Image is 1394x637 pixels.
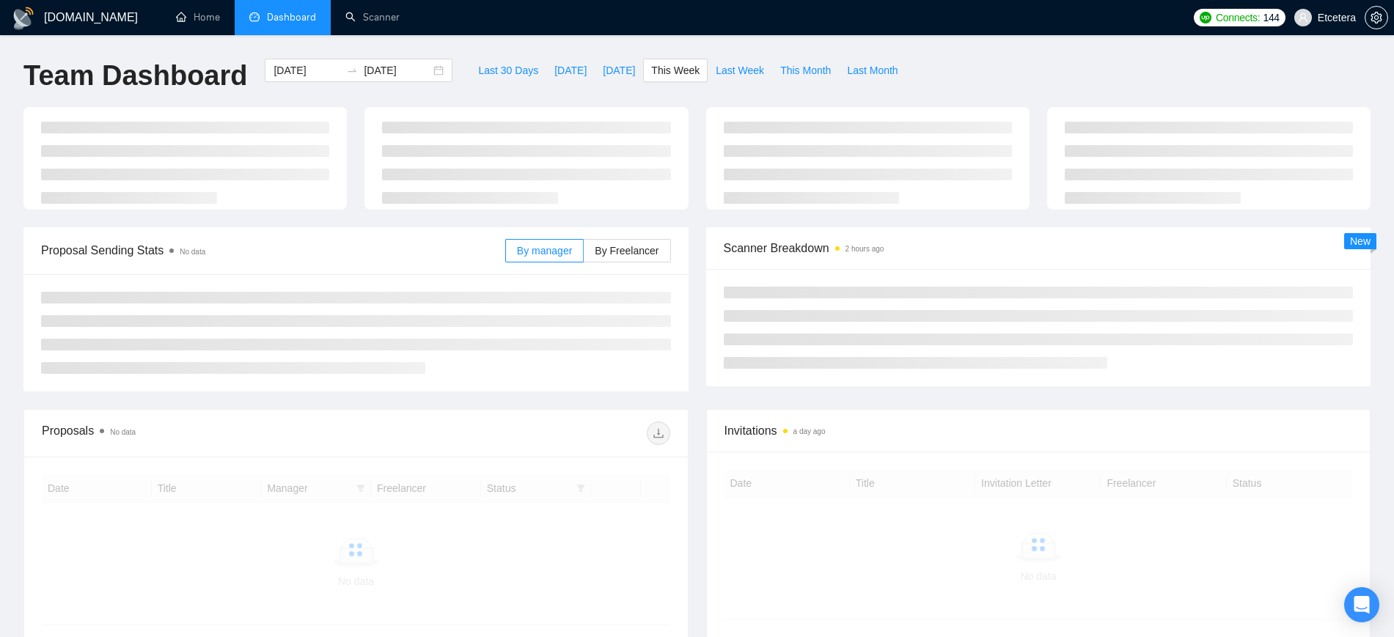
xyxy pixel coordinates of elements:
[1350,235,1371,247] span: New
[847,62,898,78] span: Last Month
[470,59,546,82] button: Last 30 Days
[546,59,595,82] button: [DATE]
[1365,6,1388,29] button: setting
[110,428,136,436] span: No data
[724,421,1353,440] span: Invitations
[651,62,700,78] span: This Week
[643,59,708,82] button: This Week
[274,62,340,78] input: Start date
[1263,10,1279,26] span: 144
[1365,12,1388,23] a: setting
[780,62,831,78] span: This Month
[364,62,430,78] input: End date
[1216,10,1260,26] span: Connects:
[12,7,35,30] img: logo
[1298,12,1308,23] span: user
[478,62,538,78] span: Last 30 Days
[793,427,826,435] time: a day ago
[1365,12,1387,23] span: setting
[716,62,764,78] span: Last Week
[845,245,884,253] time: 2 hours ago
[595,59,643,82] button: [DATE]
[839,59,906,82] button: Last Month
[724,239,1354,257] span: Scanner Breakdown
[346,65,358,76] span: to
[595,245,659,257] span: By Freelancer
[346,65,358,76] span: swap-right
[603,62,635,78] span: [DATE]
[176,11,220,23] a: homeHome
[772,59,839,82] button: This Month
[41,241,505,259] span: Proposal Sending Stats
[42,421,356,445] div: Proposals
[517,245,572,257] span: By manager
[708,59,772,82] button: Last Week
[23,59,247,93] h1: Team Dashboard
[1200,12,1211,23] img: upwork-logo.png
[554,62,587,78] span: [DATE]
[267,11,316,23] span: Dashboard
[180,248,205,256] span: No data
[249,12,260,22] span: dashboard
[345,11,400,23] a: searchScanner
[1344,587,1379,622] div: Open Intercom Messenger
